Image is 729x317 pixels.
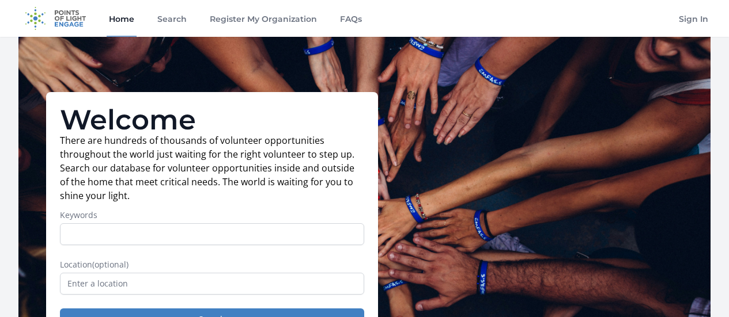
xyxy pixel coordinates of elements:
[60,106,364,133] h1: Welcome
[92,259,129,270] span: (optional)
[60,273,364,295] input: Enter a location
[60,133,364,203] p: There are hundreds of thousands of volunteer opportunities throughout the world just waiting for ...
[60,259,364,270] label: Location
[60,209,364,221] label: Keywords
